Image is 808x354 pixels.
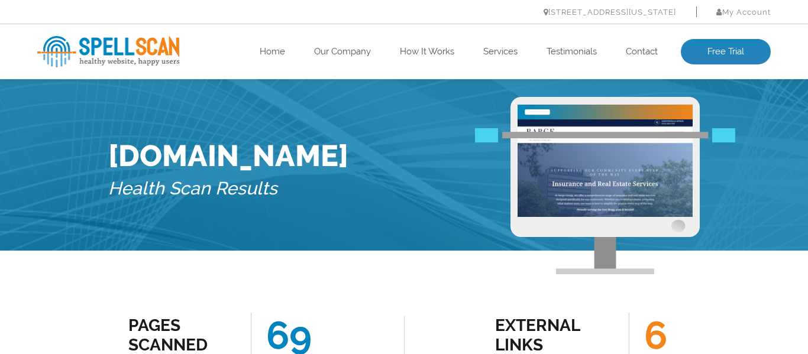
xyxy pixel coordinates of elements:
img: Free Webiste Analysis [475,131,735,145]
img: Free Website Analysis [518,119,693,217]
h5: Health Scan Results [108,173,348,204]
h1: [DOMAIN_NAME] [108,138,348,173]
img: Free Webiste Analysis [510,97,700,274]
